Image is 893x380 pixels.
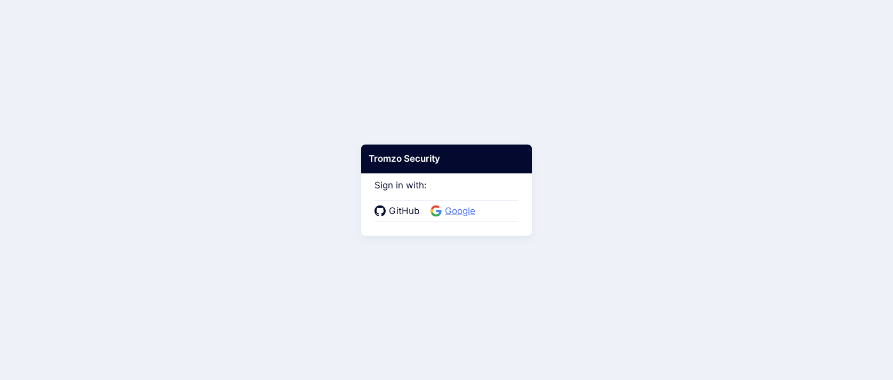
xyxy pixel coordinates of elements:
div: Tromzo Security [361,145,532,173]
span: Google [442,204,479,218]
span: GitHub [386,204,423,218]
div: Sign in with: [374,165,519,222]
a: GitHub [374,204,423,218]
a: Google [430,204,479,218]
